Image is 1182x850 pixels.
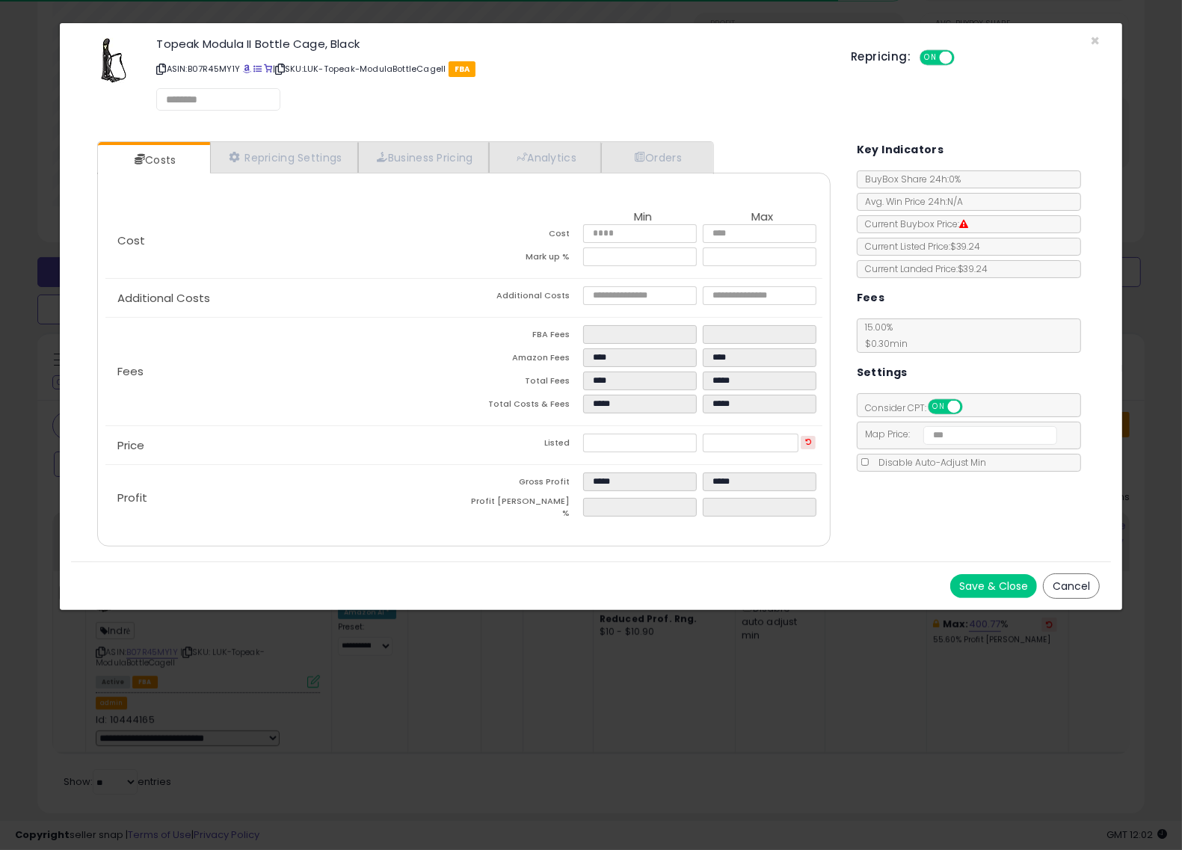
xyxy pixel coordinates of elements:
td: Mark up % [464,247,583,271]
td: FBA Fees [464,325,583,348]
td: Cost [464,224,583,247]
h5: Repricing: [851,51,911,63]
p: Fees [105,366,464,378]
th: Max [703,211,822,224]
p: Price [105,440,464,452]
a: Orders [601,142,712,173]
span: Current Buybox Price: [858,218,968,230]
h5: Key Indicators [857,141,944,159]
td: Amazon Fees [464,348,583,372]
i: Suppressed Buy Box [959,220,968,229]
span: Disable Auto-Adjust Min [871,456,987,469]
h3: Topeak Modula II Bottle Cage, Black [156,38,828,49]
h5: Settings [857,363,908,382]
a: Repricing Settings [210,142,358,173]
span: FBA [449,61,476,77]
span: BuyBox Share 24h: 0% [858,173,961,185]
button: Save & Close [950,574,1037,598]
a: Analytics [489,142,601,173]
p: Profit [105,492,464,504]
span: Current Landed Price: $39.24 [858,262,988,275]
p: Cost [105,235,464,247]
p: Additional Costs [105,292,464,304]
span: ON [929,401,948,413]
span: Current Listed Price: $39.24 [858,240,981,253]
h5: Fees [857,289,885,307]
button: Cancel [1043,573,1100,599]
span: OFF [960,401,984,413]
span: OFF [952,52,976,64]
a: BuyBox page [243,63,251,75]
span: ON [921,52,940,64]
span: Avg. Win Price 24h: N/A [858,195,963,208]
span: $0.30 min [858,337,908,350]
img: 31mpBzV40JL._SL60_.jpg [101,38,126,83]
span: Consider CPT: [858,401,982,414]
p: ASIN: B07R45MY1Y | SKU: LUK-Topeak-ModulaBottleCageII [156,57,828,81]
a: Business Pricing [358,142,489,173]
a: All offer listings [253,63,262,75]
a: Your listing only [265,63,273,75]
a: Costs [98,145,209,175]
td: Gross Profit [464,472,583,496]
td: Total Costs & Fees [464,395,583,418]
td: Total Fees [464,372,583,395]
span: × [1090,30,1100,52]
td: Additional Costs [464,286,583,309]
th: Min [583,211,703,224]
span: Map Price: [858,428,1057,440]
span: 15.00 % [858,321,908,350]
td: Profit [PERSON_NAME] % [464,496,583,523]
td: Listed [464,434,583,457]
